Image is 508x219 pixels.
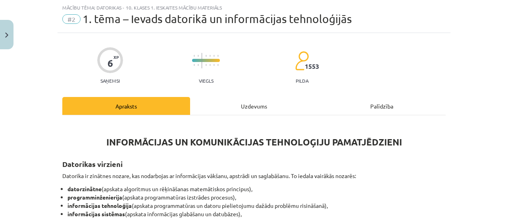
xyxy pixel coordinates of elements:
[67,202,132,209] strong: informācijas tehnoloģija
[67,202,446,210] li: (apskata programmatūras un datoru pielietojumu dažādu problēmu risināšanā),
[62,97,190,115] div: Apraksts
[67,185,102,192] strong: datorzinātne
[106,136,402,148] strong: INFORMĀCIJAS UN KOMUNIKĀCIJAS TEHNOLOĢIJU PAMATJĒDZIENI
[206,55,206,57] img: icon-short-line-57e1e144782c952c97e751825c79c345078a6d821885a25fce030b3d8c18986b.svg
[295,51,309,71] img: students-c634bb4e5e11cddfef0936a35e636f08e4e9abd3cc4e673bd6f9a4125e45ecb1.svg
[210,64,210,66] img: icon-short-line-57e1e144782c952c97e751825c79c345078a6d821885a25fce030b3d8c18986b.svg
[5,33,8,38] img: icon-close-lesson-0947bae3869378f0d4975bcd49f059093ad1ed9edebbc8119c70593378902aed.svg
[67,210,125,217] strong: informācijas sistēmas
[210,55,210,57] img: icon-short-line-57e1e144782c952c97e751825c79c345078a6d821885a25fce030b3d8c18986b.svg
[62,159,123,169] strong: Datorikas virzieni
[217,55,218,57] img: icon-short-line-57e1e144782c952c97e751825c79c345078a6d821885a25fce030b3d8c18986b.svg
[67,185,446,193] li: (apskata algoritmus un rēķināšanas matemātiskos principus),
[217,64,218,66] img: icon-short-line-57e1e144782c952c97e751825c79c345078a6d821885a25fce030b3d8c18986b.svg
[199,78,214,83] p: Viegls
[67,194,122,201] strong: programminženierija
[62,14,81,24] span: #2
[114,55,119,59] span: XP
[214,55,214,57] img: icon-short-line-57e1e144782c952c97e751825c79c345078a6d821885a25fce030b3d8c18986b.svg
[67,193,446,202] li: (apskata programmatūras izstrādes procesus),
[67,210,446,218] li: (apskata informācijas glabāšanu un datubāzes),
[83,12,352,25] span: 1. tēma – Ievads datorikā un informācijas tehnoloģijās
[206,64,206,66] img: icon-short-line-57e1e144782c952c97e751825c79c345078a6d821885a25fce030b3d8c18986b.svg
[202,53,202,68] img: icon-long-line-d9ea69661e0d244f92f715978eff75569469978d946b2353a9bb055b3ed8787d.svg
[97,78,123,83] p: Saņemsi
[318,97,446,115] div: Palīdzība
[305,63,319,70] span: 1553
[296,78,308,83] p: pilda
[62,5,446,10] div: Mācību tēma: Datorikas - 10. klases 1. ieskaites mācību materiāls
[108,58,113,69] div: 6
[62,172,446,180] p: Datorika ir zinātnes nozare, kas nodarbojas ar informācijas vākšanu, apstrādi un saglabāšanu. To ...
[190,97,318,115] div: Uzdevums
[214,64,214,66] img: icon-short-line-57e1e144782c952c97e751825c79c345078a6d821885a25fce030b3d8c18986b.svg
